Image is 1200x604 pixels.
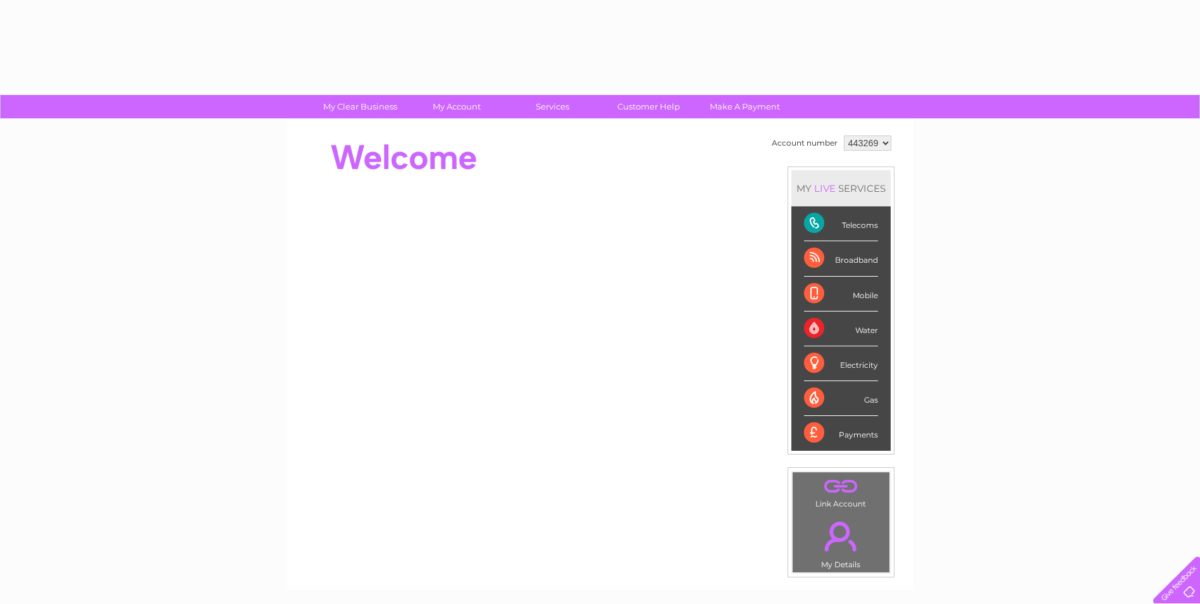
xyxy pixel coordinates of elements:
td: Account number [769,132,841,154]
a: . [796,514,886,558]
a: Make A Payment [693,95,797,118]
div: Electricity [804,346,878,381]
div: Broadband [804,241,878,276]
div: Payments [804,416,878,450]
a: Customer Help [597,95,701,118]
div: Gas [804,381,878,416]
td: My Details [792,511,890,573]
a: My Clear Business [308,95,412,118]
div: LIVE [812,182,838,194]
a: . [796,475,886,498]
a: My Account [404,95,509,118]
div: MY SERVICES [791,170,891,206]
div: Mobile [804,277,878,311]
div: Telecoms [804,206,878,241]
a: Services [500,95,605,118]
div: Water [804,311,878,346]
td: Link Account [792,472,890,512]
